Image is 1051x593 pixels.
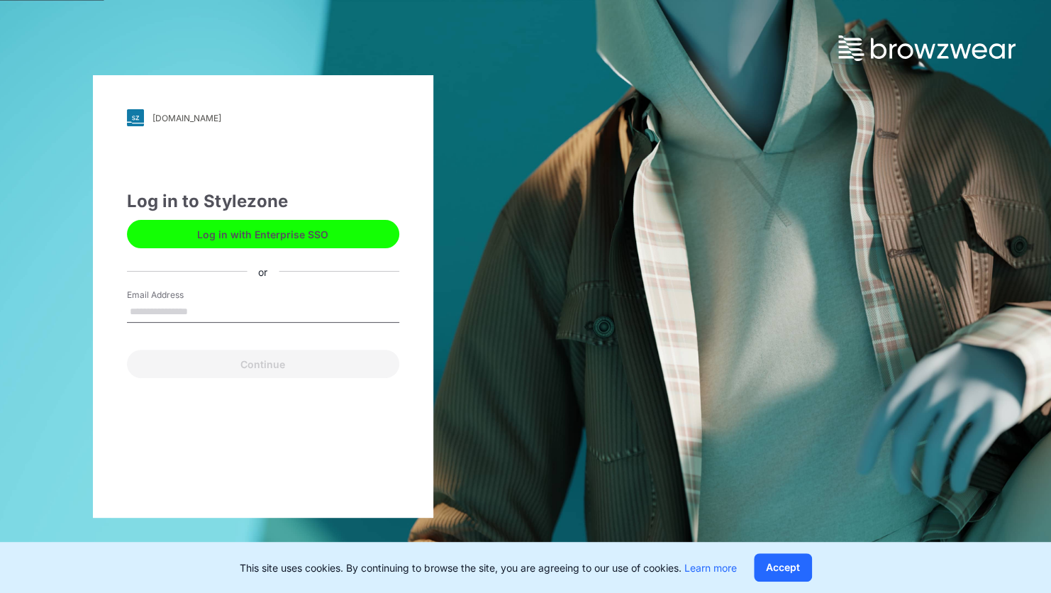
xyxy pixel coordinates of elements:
a: Learn more [684,562,737,574]
label: Email Address [127,289,226,301]
div: [DOMAIN_NAME] [152,113,221,123]
div: Log in to Stylezone [127,189,399,214]
button: Accept [754,553,812,582]
button: Log in with Enterprise SSO [127,220,399,248]
a: [DOMAIN_NAME] [127,109,399,126]
img: svg+xml;base64,PHN2ZyB3aWR0aD0iMjgiIGhlaWdodD0iMjgiIHZpZXdCb3g9IjAgMCAyOCAyOCIgZmlsbD0ibm9uZSIgeG... [127,109,144,126]
p: This site uses cookies. By continuing to browse the site, you are agreeing to our use of cookies. [240,560,737,575]
img: browzwear-logo.73288ffb.svg [838,35,1016,61]
div: or [247,264,279,279]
